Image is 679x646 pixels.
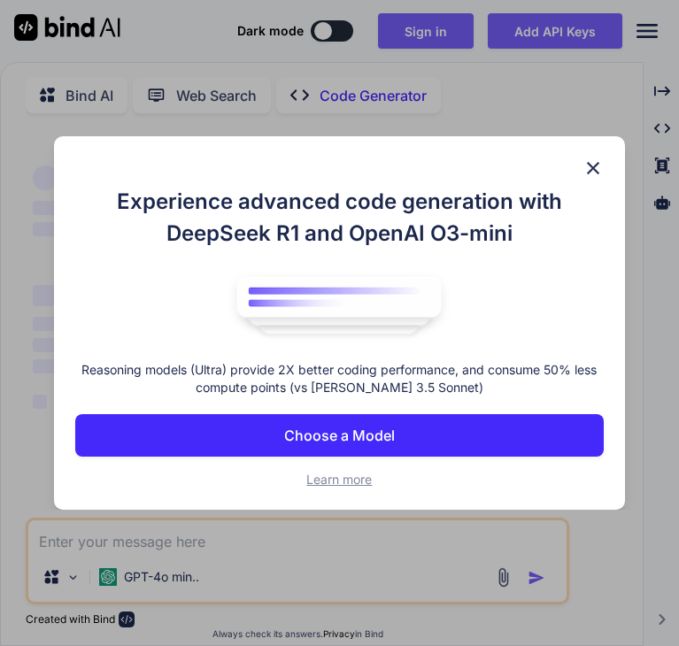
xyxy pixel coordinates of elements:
h1: Experience advanced code generation with DeepSeek R1 and OpenAI O3-mini [75,186,603,250]
p: Reasoning models (Ultra) provide 2X better coding performance, and consume 50% less compute point... [75,361,603,396]
img: bind logo [224,267,454,343]
button: Choose a Model [75,414,603,457]
img: close [583,158,604,179]
span: Learn more [306,472,372,487]
p: Choose a Model [284,425,395,446]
